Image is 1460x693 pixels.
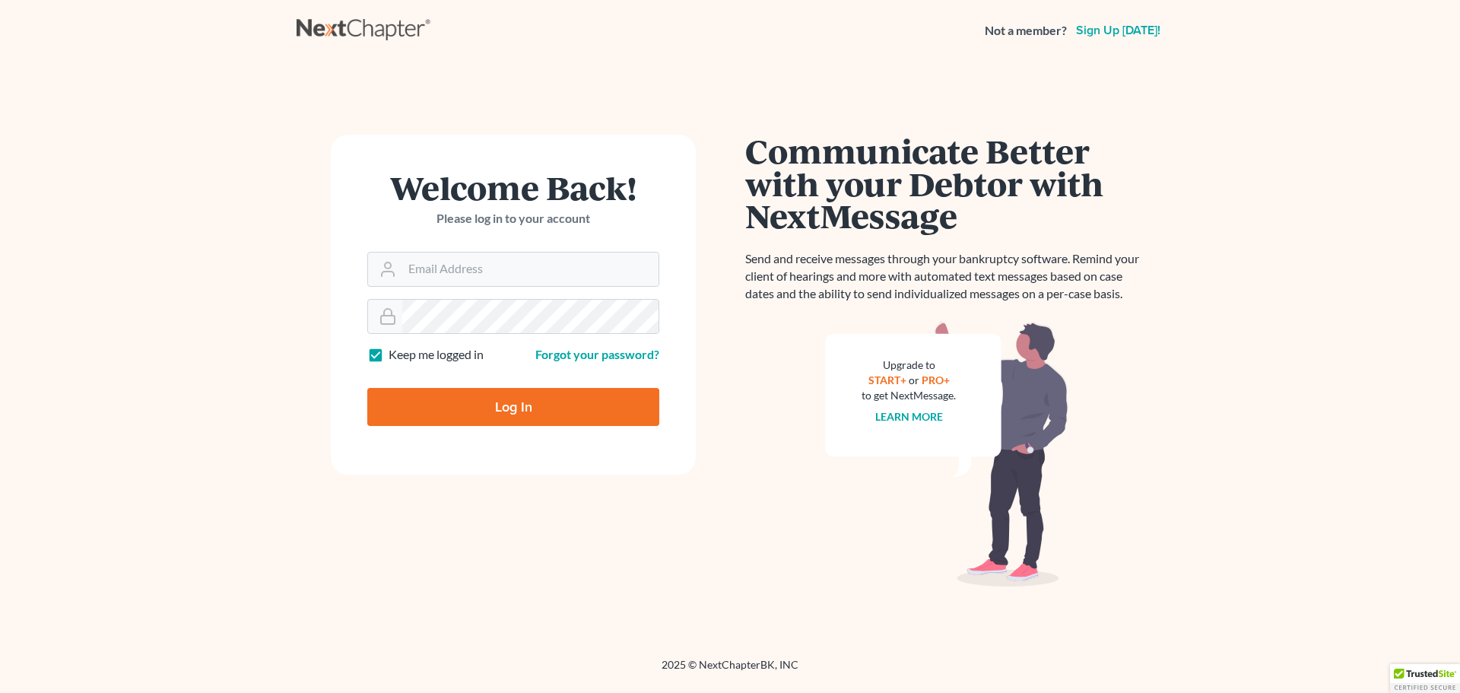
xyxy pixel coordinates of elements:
[825,321,1068,587] img: nextmessage_bg-59042aed3d76b12b5cd301f8e5b87938c9018125f34e5fa2b7a6b67550977c72.svg
[868,374,906,386] a: START+
[745,250,1148,303] p: Send and receive messages through your bankruptcy software. Remind your client of hearings and mo...
[1073,24,1163,37] a: Sign up [DATE]!
[297,657,1163,685] div: 2025 © NextChapterBK, INC
[535,347,659,361] a: Forgot your password?
[909,374,919,386] span: or
[875,410,943,423] a: Learn more
[985,22,1067,40] strong: Not a member?
[367,388,659,426] input: Log In
[402,253,659,286] input: Email Address
[745,135,1148,232] h1: Communicate Better with your Debtor with NextMessage
[862,388,956,403] div: to get NextMessage.
[367,171,659,204] h1: Welcome Back!
[1390,664,1460,693] div: TrustedSite Certified
[389,346,484,364] label: Keep me logged in
[862,358,956,373] div: Upgrade to
[367,210,659,227] p: Please log in to your account
[922,374,950,386] a: PRO+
